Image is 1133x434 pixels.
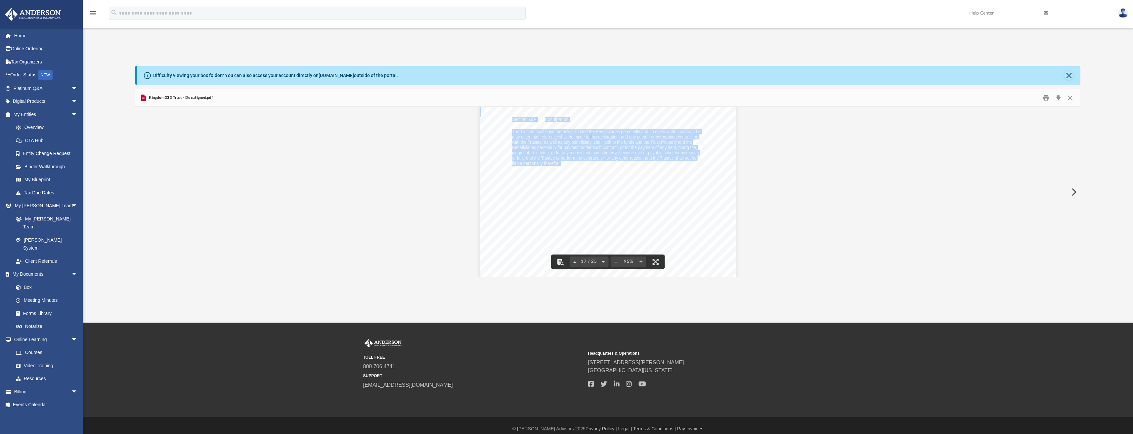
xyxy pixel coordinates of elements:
div: Document Viewer [135,107,1081,277]
span: arrow_drop_down [71,108,84,121]
img: Anderson Advisors Platinum Portal [363,339,403,348]
button: Print [1039,93,1053,103]
a: [DOMAIN_NAME] [319,73,354,78]
a: Meeting Minutes [9,294,84,307]
a: Notarize [9,320,84,333]
span: Exculpation [545,117,569,122]
a: My Documentsarrow_drop_down [5,268,84,281]
a: menu [89,13,97,17]
a: Video Training [9,359,81,372]
a: Home [5,29,88,42]
a: Order StatusNEW [5,68,88,82]
a: Billingarrow_drop_down [5,385,88,398]
button: Close [1064,93,1076,103]
a: My [PERSON_NAME] Teamarrow_drop_down [5,199,84,213]
a: [PERSON_NAME] System [9,233,84,255]
a: My Blueprint [9,173,84,186]
span: or failure of the Trustee to perform the contract, or for any other reason, and the Trustee shall... [512,156,696,160]
span: arrow_drop_down [71,82,84,95]
button: Next page [598,255,609,269]
span: Beneficiaries personally for payment under such contract, or for the payment of any debt, mortg [512,145,689,150]
a: CTA Hub [9,134,88,147]
a: Digital Productsarrow_drop_down [5,95,88,108]
a: [STREET_ADDRESS][PERSON_NAME] [588,360,684,365]
a: Terms & Conditions | [633,426,676,431]
small: SUPPORT [363,373,584,379]
span: age, [689,145,697,150]
div: NEW [38,70,53,80]
a: 800.706.4741 [363,364,396,369]
div: © [PERSON_NAME] Advisors 2025 [83,425,1133,432]
span: arrow_drop_down [71,333,84,346]
a: Forms Library [9,307,81,320]
a: Online Learningarrow_drop_down [5,333,84,346]
button: Close [1064,71,1073,80]
span: arrow_drop_down [71,199,84,213]
button: Zoom in [636,255,646,269]
a: Overview [9,121,88,134]
img: Anderson Advisors Platinum Portal [3,8,63,21]
div: Page 17 [480,82,736,423]
span: Section 5.09 [512,117,536,122]
a: My Entitiesarrow_drop_down [5,108,88,121]
div: Preview [135,89,1081,277]
a: Legal | [618,426,632,431]
small: TOLL FREE [363,354,584,360]
div: Current zoom level [621,259,636,264]
a: Tax Due Dates [9,186,88,199]
a: Online Ordering [5,42,88,56]
a: Courses [9,346,84,359]
small: Headquarters & Operations [588,350,808,356]
a: [GEOGRAPHIC_DATA][US_STATE] [588,368,673,373]
a: My [PERSON_NAME] Team [9,212,81,233]
a: Events Calendar [5,398,88,412]
span: judgment, or decree, or for any money that may otherwise become due or payable, whether by reason [512,150,699,155]
button: Download [1052,93,1064,103]
button: Previous page [569,255,580,269]
a: [EMAIL_ADDRESS][DOMAIN_NAME] [363,382,453,388]
i: search [110,9,118,16]
span: with the Trustee, as well as any beneficiary, shall look to the funds and the Trust Property and the [512,140,692,144]
span: 17 / 25 [580,259,598,264]
a: Platinum Q&Aarrow_drop_down [5,82,88,95]
a: Entity Change Request [9,147,88,160]
a: Pay Invoices [677,426,703,431]
button: Toggle findbar [553,255,567,269]
span: liable personally therefor. [512,161,559,166]
span: this declaration; and any person or corporation contracting [590,135,698,139]
span: arrow_drop_down [71,95,84,108]
i: menu [89,9,97,17]
a: Tax Organizers [5,55,88,68]
span: arrow_drop_down [71,268,84,281]
span: Kingdom333 Trust - DocuSigned.pdf [148,95,213,101]
a: Client Referrals [9,255,84,268]
a: Privacy Policy | [586,426,617,431]
a: Resources [9,372,84,385]
button: Next File [1066,183,1081,201]
button: 17 / 25 [580,255,598,269]
a: Binder Walkthrough [9,160,88,173]
span: The Trustee shall have the power to bind the Beneficiaries personally and, in every written contr... [512,129,701,134]
button: Enter fullscreen [648,255,663,269]
img: User Pic [1118,8,1128,18]
a: Box [9,281,81,294]
span: may enter into, reference shall be made to [512,135,589,139]
div: File preview [135,107,1081,277]
button: Zoom out [611,255,621,269]
span: arrow_drop_down [71,385,84,399]
div: Difficulty viewing your box folder? You can also access your account directly on outside of the p... [153,72,398,79]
